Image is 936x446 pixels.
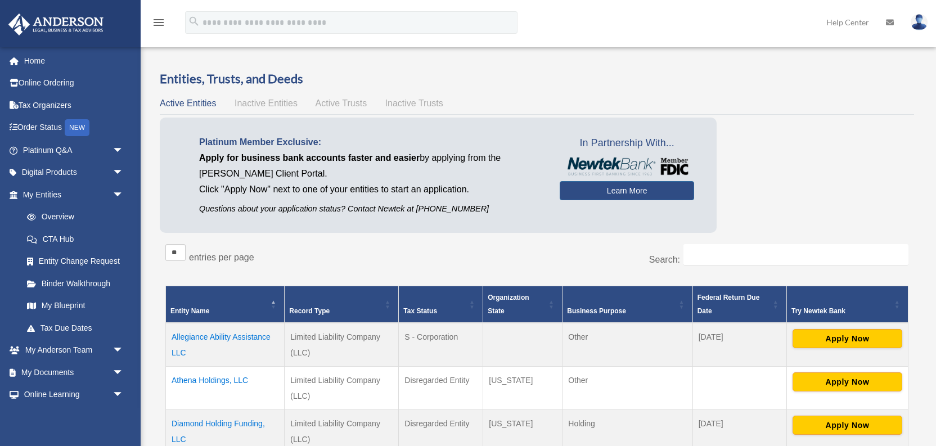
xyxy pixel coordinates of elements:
[562,366,692,409] td: Other
[399,323,483,367] td: S - Corporation
[8,139,141,161] a: Platinum Q&Aarrow_drop_down
[65,119,89,136] div: NEW
[793,372,902,391] button: Apply Now
[235,98,298,108] span: Inactive Entities
[911,14,928,30] img: User Pic
[8,94,141,116] a: Tax Organizers
[649,255,680,264] label: Search:
[562,286,692,323] th: Business Purpose: Activate to sort
[560,181,694,200] a: Learn More
[285,366,399,409] td: Limited Liability Company (LLC)
[112,339,135,362] span: arrow_drop_down
[562,323,692,367] td: Other
[199,202,543,216] p: Questions about your application status? Contact Newtek at [PHONE_NUMBER]
[399,366,483,409] td: Disregarded Entity
[16,206,129,228] a: Overview
[112,161,135,184] span: arrow_drop_down
[8,339,141,362] a: My Anderson Teamarrow_drop_down
[189,253,254,262] label: entries per page
[188,15,200,28] i: search
[8,72,141,94] a: Online Ordering
[289,307,330,315] span: Record Type
[199,153,420,163] span: Apply for business bank accounts faster and easier
[385,98,443,108] span: Inactive Trusts
[152,20,165,29] a: menu
[8,49,141,72] a: Home
[166,323,285,367] td: Allegiance Ability Assistance LLC
[5,13,107,35] img: Anderson Advisors Platinum Portal
[285,286,399,323] th: Record Type: Activate to sort
[199,150,543,182] p: by applying from the [PERSON_NAME] Client Portal.
[697,294,760,315] span: Federal Return Due Date
[285,323,399,367] td: Limited Liability Company (LLC)
[8,361,141,384] a: My Documentsarrow_drop_down
[16,250,135,273] a: Entity Change Request
[565,157,688,175] img: NewtekBankLogoSM.png
[16,228,135,250] a: CTA Hub
[786,286,908,323] th: Try Newtek Bank : Activate to sort
[166,286,285,323] th: Entity Name: Activate to invert sorting
[560,134,694,152] span: In Partnership With...
[791,304,891,318] div: Try Newtek Bank
[112,139,135,162] span: arrow_drop_down
[160,98,216,108] span: Active Entities
[793,416,902,435] button: Apply Now
[316,98,367,108] span: Active Trusts
[16,295,135,317] a: My Blueprint
[483,366,562,409] td: [US_STATE]
[166,366,285,409] td: Athena Holdings, LLC
[8,161,141,184] a: Digital Productsarrow_drop_down
[112,361,135,384] span: arrow_drop_down
[8,384,141,406] a: Online Learningarrow_drop_down
[692,323,786,367] td: [DATE]
[112,406,135,429] span: arrow_drop_down
[483,286,562,323] th: Organization State: Activate to sort
[488,294,529,315] span: Organization State
[112,384,135,407] span: arrow_drop_down
[170,307,209,315] span: Entity Name
[199,134,543,150] p: Platinum Member Exclusive:
[8,116,141,139] a: Order StatusNEW
[567,307,626,315] span: Business Purpose
[16,272,135,295] a: Binder Walkthrough
[399,286,483,323] th: Tax Status: Activate to sort
[112,183,135,206] span: arrow_drop_down
[152,16,165,29] i: menu
[16,317,135,339] a: Tax Due Dates
[160,70,914,88] h3: Entities, Trusts, and Deeds
[793,329,902,348] button: Apply Now
[8,406,141,428] a: Billingarrow_drop_down
[403,307,437,315] span: Tax Status
[692,286,786,323] th: Federal Return Due Date: Activate to sort
[8,183,135,206] a: My Entitiesarrow_drop_down
[199,182,543,197] p: Click "Apply Now" next to one of your entities to start an application.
